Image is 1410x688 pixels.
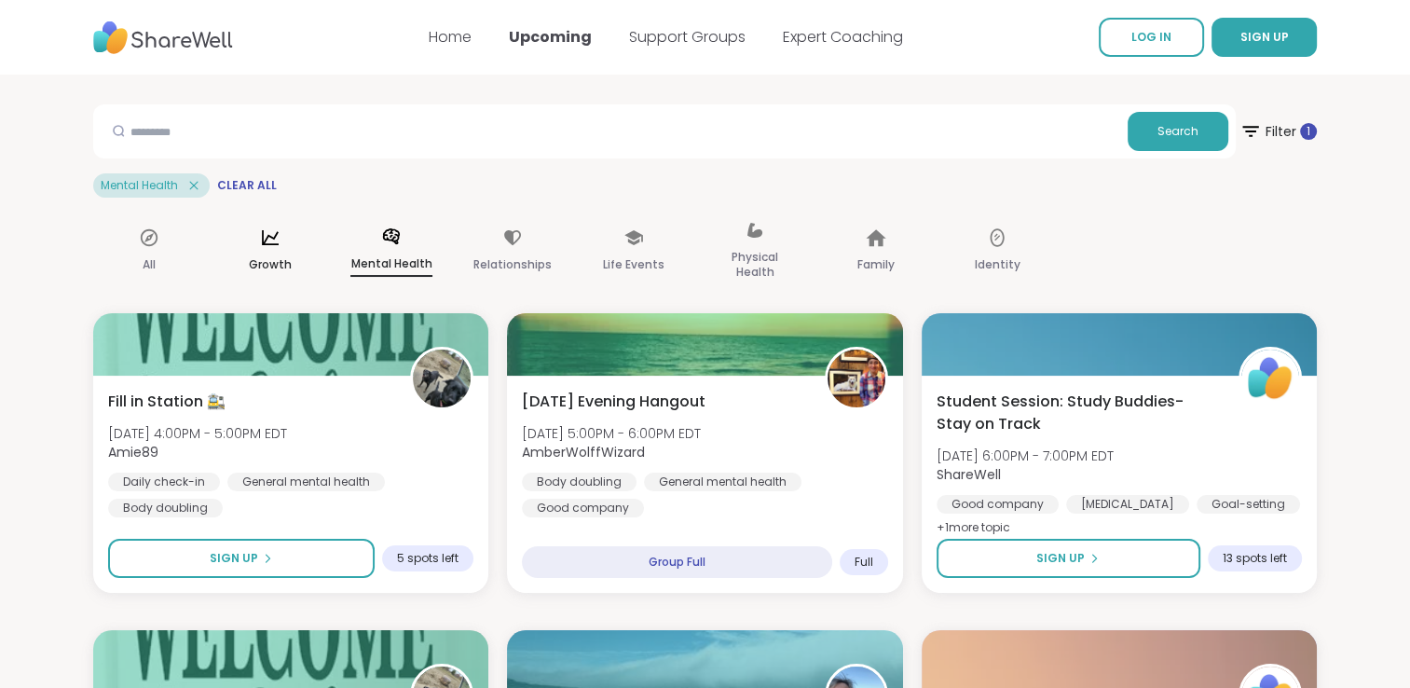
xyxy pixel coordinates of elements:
[1239,109,1317,154] span: Filter
[108,391,226,413] span: Fill in Station 🚉
[522,424,701,443] span: [DATE] 5:00PM - 6:00PM EDT
[429,26,472,48] a: Home
[828,350,885,407] img: AmberWolffWizard
[1239,104,1317,158] button: Filter 1
[1223,551,1287,566] span: 13 spots left
[1099,18,1204,57] a: LOG IN
[522,443,645,461] b: AmberWolffWizard
[1066,495,1189,514] div: [MEDICAL_DATA]
[975,254,1020,276] p: Identity
[397,551,459,566] span: 5 spots left
[249,254,292,276] p: Growth
[1197,495,1300,514] div: Goal-setting
[522,391,705,413] span: [DATE] Evening Hangout
[937,465,1001,484] b: ShareWell
[101,178,178,193] span: Mental Health
[509,26,592,48] a: Upcoming
[473,254,552,276] p: Relationships
[1157,123,1198,140] span: Search
[644,473,801,491] div: General mental health
[629,26,746,48] a: Support Groups
[350,253,432,277] p: Mental Health
[937,539,1200,578] button: Sign Up
[108,424,287,443] span: [DATE] 4:00PM - 5:00PM EDT
[108,539,375,578] button: Sign Up
[217,178,277,193] span: Clear All
[108,473,220,491] div: Daily check-in
[714,246,796,283] p: Physical Health
[1036,550,1085,567] span: Sign Up
[1240,29,1289,45] span: SIGN UP
[522,499,644,517] div: Good company
[783,26,903,48] a: Expert Coaching
[855,555,873,570] span: Full
[227,473,385,491] div: General mental health
[1128,112,1228,151] button: Search
[108,443,158,461] b: Amie89
[603,254,664,276] p: Life Events
[143,254,156,276] p: All
[1212,18,1317,57] button: SIGN UP
[522,546,831,578] div: Group Full
[937,447,1114,465] span: [DATE] 6:00PM - 7:00PM EDT
[937,495,1059,514] div: Good company
[522,473,637,491] div: Body doubling
[1131,29,1171,45] span: LOG IN
[108,499,223,517] div: Body doubling
[93,12,233,63] img: ShareWell Nav Logo
[857,254,895,276] p: Family
[1241,350,1299,407] img: ShareWell
[413,350,471,407] img: Amie89
[210,550,258,567] span: Sign Up
[937,391,1218,435] span: Student Session: Study Buddies- Stay on Track
[1307,124,1310,140] span: 1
